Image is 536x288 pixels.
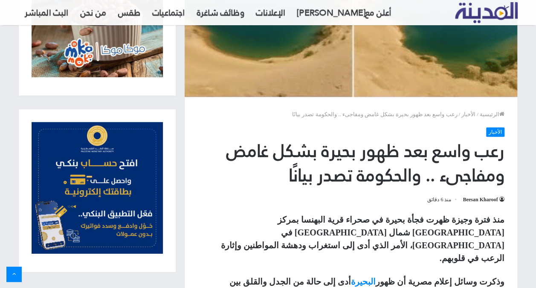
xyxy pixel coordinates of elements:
[221,215,504,263] strong: منذ فترة وجيزة ظهرت فجأة بحيرة في صحراء قرية البهنسا بمركز [GEOGRAPHIC_DATA] شمال [GEOGRAPHIC_DAT...
[463,197,504,203] a: Beesan Kharoof
[351,277,376,286] a: البحيرة
[197,139,504,188] h1: رعب واسع بعد ظهور بحيرة بشكل غامض ومفاجىء .. والحكومة تصدر بيانًا
[458,111,460,118] em: /
[455,2,518,23] img: تلفزيون المدينة
[292,111,457,118] span: رعب واسع بعد ظهور بحيرة بشكل غامض ومفاجىء .. والحكومة تصدر بيانًا
[455,3,518,24] a: تلفزيون المدينة
[480,111,504,118] a: الرئيسية
[486,127,504,137] a: الأخبار
[477,111,478,118] em: /
[461,111,475,118] a: الأخبار
[427,194,458,205] span: منذ 6 دقائق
